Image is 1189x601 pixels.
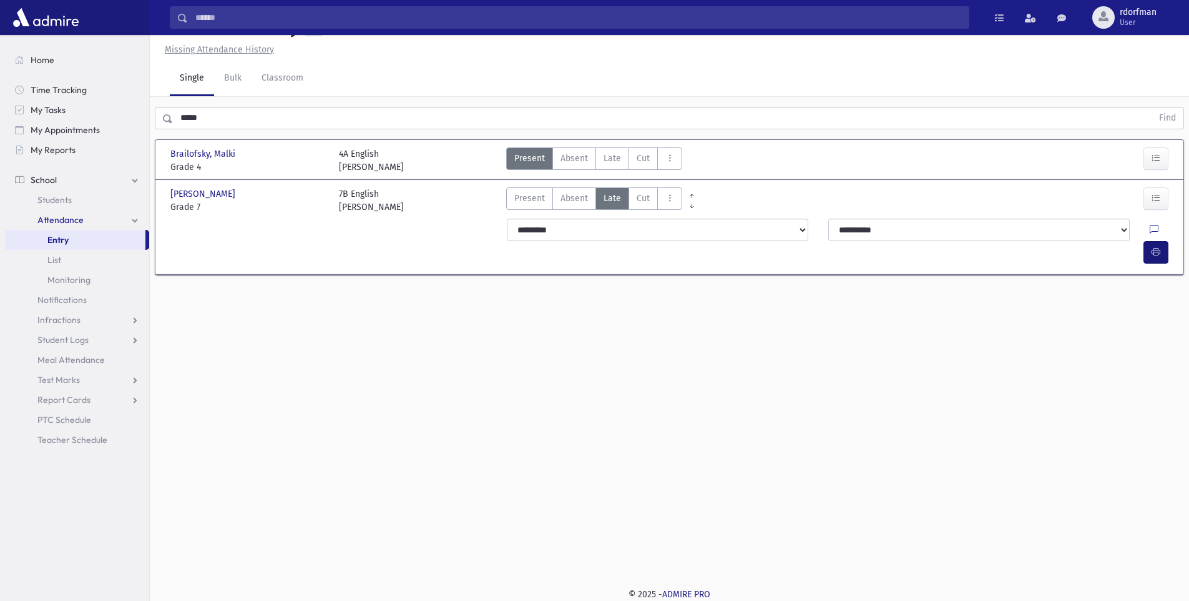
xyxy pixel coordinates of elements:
span: Infractions [37,314,81,325]
span: Time Tracking [31,84,87,96]
span: Teacher Schedule [37,434,107,445]
span: Late [604,152,621,165]
span: School [31,174,57,186]
a: Time Tracking [5,80,149,100]
span: Entry [47,234,69,246]
a: Attendance [5,210,149,230]
u: Missing Attendance History [165,44,274,55]
span: Absent [560,152,588,165]
a: My Appointments [5,120,149,140]
span: Report Cards [37,394,91,405]
span: PTC Schedule [37,414,91,425]
span: rdorfman [1120,7,1157,17]
a: Infractions [5,310,149,330]
span: My Reports [31,144,76,156]
span: Notifications [37,294,87,305]
a: Notifications [5,290,149,310]
a: Home [5,50,149,70]
a: Students [5,190,149,210]
a: PTC Schedule [5,410,149,430]
span: Late [604,192,621,205]
span: Absent [560,192,588,205]
span: Brailofsky, Malki [170,147,238,161]
a: Entry [5,230,145,250]
a: Meal Attendance [5,350,149,370]
span: Present [514,152,545,165]
span: Present [514,192,545,205]
span: My Appointments [31,124,100,136]
button: Find [1152,107,1183,129]
a: Classroom [252,61,313,96]
span: [PERSON_NAME] [170,187,238,201]
span: My Tasks [31,104,66,116]
a: Teacher Schedule [5,430,149,450]
div: 4A English [PERSON_NAME] [339,147,404,174]
span: Test Marks [37,374,80,385]
span: Meal Attendance [37,354,105,365]
a: School [5,170,149,190]
div: 7B English [PERSON_NAME] [339,187,404,214]
div: © 2025 - [170,588,1169,601]
input: Search [188,6,969,29]
span: Cut [637,192,650,205]
img: AdmirePro [10,5,82,30]
a: Report Cards [5,390,149,410]
a: Missing Attendance History [160,44,274,55]
a: Student Logs [5,330,149,350]
span: Monitoring [47,274,91,286]
a: Monitoring [5,270,149,290]
a: My Tasks [5,100,149,120]
a: Bulk [214,61,252,96]
span: Home [31,54,54,66]
span: Cut [637,152,650,165]
span: Students [37,194,72,206]
div: AttTypes [506,147,682,174]
div: AttTypes [506,187,682,214]
span: Student Logs [37,334,89,345]
a: My Reports [5,140,149,160]
a: List [5,250,149,270]
span: Attendance [37,214,84,226]
span: User [1120,17,1157,27]
a: Single [170,61,214,96]
span: Grade 4 [170,161,326,174]
span: List [47,254,61,266]
span: Grade 7 [170,201,326,214]
a: Test Marks [5,370,149,390]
